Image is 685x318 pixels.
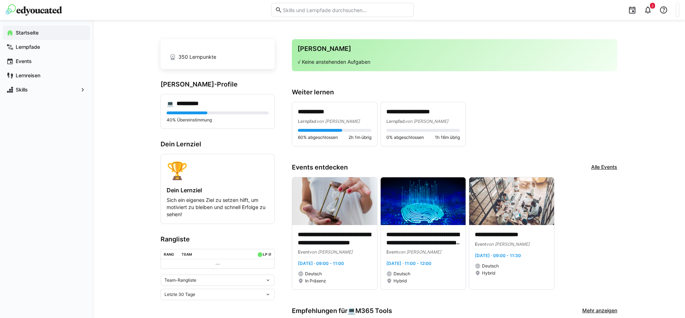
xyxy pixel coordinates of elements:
span: [DATE] · 09:00 - 11:00 [298,261,344,266]
div: 💻️ [347,307,392,315]
p: √ Keine anstehenden Aufgaben [298,58,612,66]
span: 350 Lernpunkte [178,53,216,61]
span: Event [386,249,398,255]
span: Team-Rangliste [164,277,196,283]
span: Deutsch [394,271,410,277]
img: image [292,177,377,225]
input: Skills und Lernpfade durchsuchen… [282,7,410,13]
a: Mehr anzeigen [582,307,617,315]
span: In Präsenz [305,278,326,284]
a: Alle Events [591,163,617,171]
div: 🏆 [167,160,269,181]
span: [DATE] · 11:00 - 12:00 [386,261,431,266]
h3: [PERSON_NAME]-Profile [161,80,275,88]
span: Lernpfad [386,119,405,124]
h3: Empfehlungen für [292,307,392,315]
span: von [PERSON_NAME] [309,249,352,255]
h3: Dein Lernziel [161,140,275,148]
span: [DATE] · 09:00 - 11:30 [475,253,521,258]
span: 2 [651,4,654,8]
span: Event [475,241,486,247]
div: Team [182,252,192,256]
img: image [381,177,466,225]
h3: [PERSON_NAME] [298,45,612,53]
h3: Rangliste [161,235,275,243]
span: 1h 16m übrig [435,135,460,140]
span: Lernpfad [298,119,316,124]
p: Sich ein eigenes Ziel zu setzen hilft, um motiviert zu bleiben und schnell Erfolge zu sehen! [167,197,269,218]
span: von [PERSON_NAME] [405,119,448,124]
span: von [PERSON_NAME] [486,241,529,247]
div: LP [263,252,267,256]
h4: Dein Lernziel [167,187,269,194]
a: ø [268,251,272,257]
span: 0% abgeschlossen [386,135,424,140]
span: Event [298,249,309,255]
span: von [PERSON_NAME] [398,249,441,255]
span: Letzte 30 Tage [164,292,195,297]
span: M365 Tools [355,307,392,315]
div: Rang [164,252,174,256]
h3: Weiter lernen [292,88,617,96]
div: 💻️ [167,100,174,107]
span: Deutsch [305,271,322,277]
span: 60% abgeschlossen [298,135,338,140]
span: Deutsch [482,263,499,269]
p: 40% Übereinstimmung [167,117,269,123]
span: 2h 1m übrig [349,135,371,140]
h3: Events entdecken [292,163,348,171]
span: von [PERSON_NAME] [316,119,360,124]
span: Hybrid [482,270,495,276]
span: Hybrid [394,278,407,284]
img: image [469,177,554,225]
